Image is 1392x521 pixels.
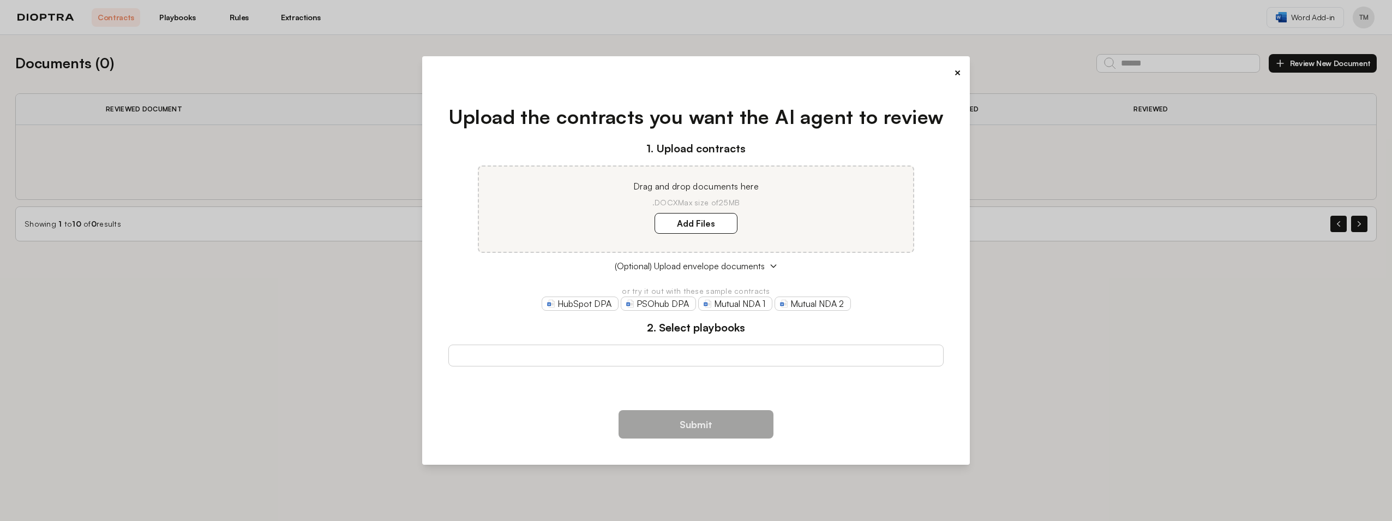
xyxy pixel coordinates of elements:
a: Mutual NDA 2 [775,297,851,311]
button: Submit [619,410,773,439]
p: Drag and drop documents here [492,180,900,193]
h1: Upload the contracts you want the AI agent to review [448,102,944,132]
a: Mutual NDA 1 [698,297,772,311]
p: or try it out with these sample contracts [448,286,944,297]
h3: 2. Select playbooks [448,319,944,336]
button: × [954,65,961,80]
h3: 1. Upload contracts [448,140,944,157]
label: Add Files [655,213,737,234]
p: .DOCX Max size of 25MB [492,197,900,208]
span: (Optional) Upload envelope documents [615,259,765,273]
a: HubSpot DPA [542,297,619,311]
a: PSOhub DPA [621,297,696,311]
button: (Optional) Upload envelope documents [448,259,944,273]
